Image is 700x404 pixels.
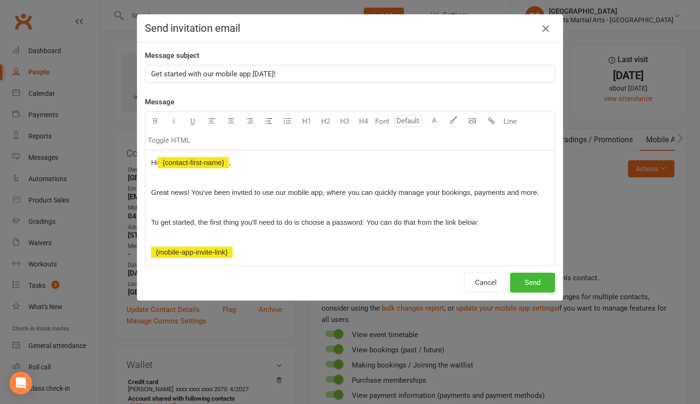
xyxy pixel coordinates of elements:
[354,112,373,131] button: H4
[190,117,195,126] span: U
[151,218,479,226] span: To get started, the first thing you'll need to do is choose a password. You can do that from the ...
[229,158,231,166] span: ,
[501,112,520,131] button: Line
[151,158,158,166] span: Hi
[510,273,555,293] button: Send
[145,131,193,150] button: Toggle HTML
[145,96,174,108] label: Message
[297,112,316,131] button: H1
[9,372,32,395] div: Open Intercom Messenger
[538,21,553,36] button: Close
[335,112,354,131] button: H3
[316,112,335,131] button: H2
[425,112,444,131] button: A
[151,188,539,196] span: Great news! You've been invited to use our mobile app, where you can quickly manage your bookings...
[145,50,199,61] label: Message subject
[151,70,276,78] span: Get started with our mobile app [DATE]!
[464,273,508,293] button: Cancel
[394,115,422,127] input: Default
[183,112,202,131] button: U
[145,22,555,34] h4: Send invitation email
[373,112,392,131] button: Font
